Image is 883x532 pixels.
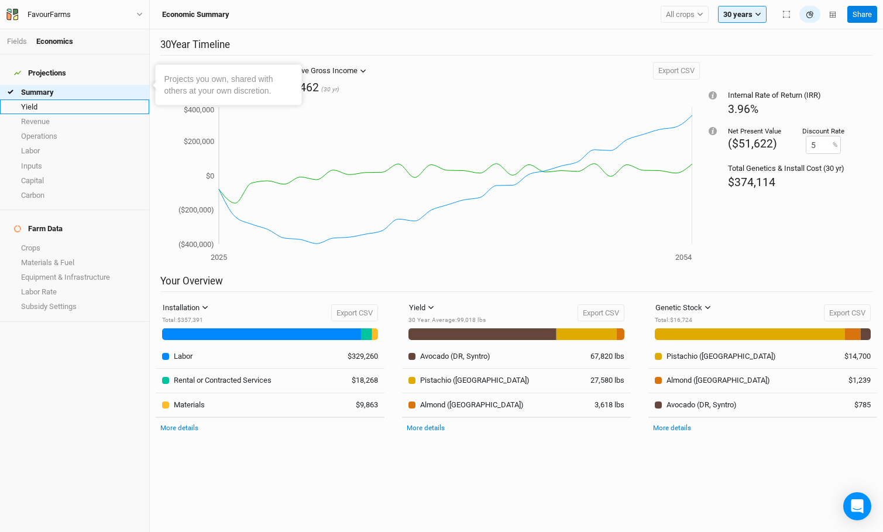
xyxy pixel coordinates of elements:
button: Gross Income [167,62,229,80]
div: 30 Year Average : 99,018 lbs [408,316,486,325]
button: Export CSV [331,304,378,322]
div: Internal Rate of Return (IRR) [728,90,844,101]
button: Cumulative Gross Income [269,62,369,80]
div: Almond (EU) [420,400,524,410]
div: Labor [174,351,193,362]
td: 3,618 lbs [584,393,631,417]
button: Installation [157,299,214,317]
div: Yield [409,302,425,314]
h2: Your Overview [160,275,872,292]
button: Export CSV [653,62,700,80]
tspan: ($200,000) [178,205,214,214]
label: % [833,140,837,150]
button: Export CSV [578,304,624,322]
div: Pistachio (EU) [666,351,776,362]
div: Economics [36,36,73,47]
div: Farm Data [14,224,63,234]
h2: 30 Year Timeline [160,39,872,56]
input: 0 [806,136,841,154]
span: ($51,622) [728,137,777,150]
div: Genetic Stock [655,302,702,314]
div: Almond (EU) [666,375,770,386]
td: $1,239 [832,369,877,393]
div: Rental or Contracted Services [174,375,272,386]
div: Pistachio (EU) [420,375,530,386]
td: 27,580 lbs [584,369,631,393]
span: All crops [666,9,695,20]
div: FavourFarms [28,9,71,20]
tspan: ($400,000) [178,240,214,249]
td: $14,700 [832,345,877,369]
td: $329,260 [339,345,384,369]
tspan: $0 [206,171,214,180]
div: Open Intercom Messenger [843,492,871,520]
div: Net Present Value [728,126,781,136]
h3: Economic Summary [162,10,229,19]
div: Cumulative Gross Income [272,65,358,77]
div: Total : $16,724 [655,316,716,325]
div: Avocado (DR, Syntro) [420,351,490,362]
button: Yield [404,299,439,317]
div: Avocado (DR, Syntro) [666,400,737,410]
span: (30 yr) [321,85,339,94]
tspan: $200,000 [184,137,214,146]
tspan: 2025 [211,253,227,262]
a: Fields [7,37,27,46]
tspan: $400,000 [184,105,214,114]
div: Tooltip anchor [707,90,718,101]
td: $785 [832,393,877,417]
td: $18,268 [339,369,384,393]
div: Projections [14,68,66,78]
button: Genetic Stock [650,299,716,317]
td: $9,863 [339,393,384,417]
div: Discount Rate [802,126,844,136]
div: Projects you own, shared with others at your own discretion. [164,74,293,97]
button: Share [847,6,877,23]
button: FavourFarms [6,8,143,21]
div: Total Genetics & Install Cost (30 yr) [728,163,844,174]
td: 67,820 lbs [584,345,631,369]
a: More details [407,424,445,432]
div: Materials [174,400,205,410]
a: More details [653,424,691,432]
div: Tooltip anchor [707,126,718,136]
button: 30 years [718,6,767,23]
div: Total : $357,391 [162,316,214,325]
span: $374,114 [728,176,775,189]
a: More details [160,424,198,432]
tspan: 2054 [675,253,692,262]
button: Export CSV [824,304,871,322]
span: 3.96% [728,102,758,116]
div: Installation [163,302,200,314]
button: All crops [661,6,709,23]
